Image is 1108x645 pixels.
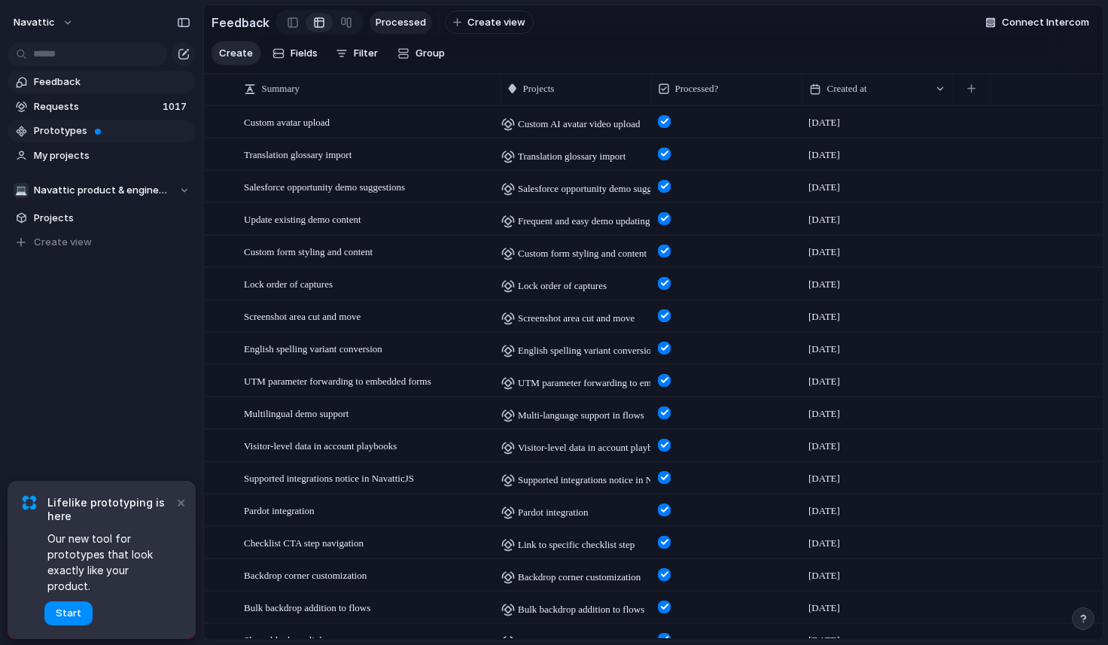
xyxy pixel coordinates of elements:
[8,207,196,230] a: Projects
[244,473,414,484] span: Supported integrations notice in NavatticJS
[244,408,349,419] span: Multilingual demo support
[34,211,190,226] span: Projects
[244,117,330,128] span: Custom avatar upload
[518,440,671,455] span: Visitor-level data in account playbooks
[808,568,840,583] span: [DATE]
[244,602,370,613] span: Bulk backdrop addition to flows
[808,439,840,454] span: [DATE]
[518,570,641,585] span: Backdrop corner customization
[808,148,840,163] span: [DATE]
[244,376,431,387] span: UTM parameter forwarding to embedded forms
[14,183,29,198] div: 💻
[518,505,589,520] span: Pardot integration
[212,14,269,32] h2: Feedback
[56,606,81,621] span: Start
[445,11,534,35] button: Create view
[808,406,840,421] span: [DATE]
[34,235,92,250] span: Create view
[827,81,867,96] span: Created at
[808,212,840,227] span: [DATE]
[244,278,333,290] span: Lock order of captures
[518,246,647,261] span: Custom form styling and content
[518,117,640,132] span: Custom AI avatar video upload
[518,376,705,391] span: UTM parameter forwarding to embedded forms
[266,41,324,65] button: Fields
[44,601,93,625] button: Start
[14,15,55,30] span: navattic
[808,245,840,260] span: [DATE]
[1002,15,1089,30] span: Connect Intercom
[518,602,644,617] span: Bulk backdrop addition to flows
[244,343,382,354] span: English spelling variant conversion
[808,342,840,357] span: [DATE]
[523,81,555,96] span: Projects
[675,81,719,96] span: Processed?
[262,81,300,96] span: Summary
[47,531,173,594] span: Our new tool for prototypes that look exactly like your product.
[354,46,378,61] span: Filter
[808,374,840,389] span: [DATE]
[808,309,840,324] span: [DATE]
[34,123,190,138] span: Prototypes
[8,120,196,142] a: Prototypes
[518,149,626,164] span: Translation glossary import
[330,41,384,65] button: Filter
[34,99,158,114] span: Requests
[47,496,173,523] span: Lifelike prototyping is here
[808,180,840,195] span: [DATE]
[808,115,840,130] span: [DATE]
[808,471,840,486] span: [DATE]
[518,311,635,326] span: Screenshot area cut and move
[172,493,190,511] button: Dismiss
[34,75,190,90] span: Feedback
[518,408,644,423] span: Multi-language support in flows
[244,246,373,257] span: Custom form styling and content
[808,504,840,519] span: [DATE]
[244,570,367,581] span: Backdrop corner customization
[163,99,190,114] span: 1017
[390,41,452,65] button: Group
[244,181,405,193] span: Salesforce opportunity demo suggestions
[518,343,656,358] span: English spelling variant conversion
[467,15,525,30] span: Create view
[518,537,635,552] span: Link to specific checklist step
[518,181,679,196] span: Salesforce opportunity demo suggestions
[808,536,840,551] span: [DATE]
[518,278,607,294] span: Lock order of captures
[808,277,840,292] span: [DATE]
[291,46,318,61] span: Fields
[8,71,196,93] a: Feedback
[415,46,445,61] span: Group
[8,96,196,118] a: Requests1017
[979,11,1095,34] button: Connect Intercom
[8,179,196,202] button: 💻Navattic product & engineering
[244,214,361,225] span: Update existing demo content
[808,601,840,616] span: [DATE]
[376,15,426,30] span: Processed
[244,440,397,452] span: Visitor-level data in account playbooks
[518,473,688,488] span: Supported integrations notice in NavatticJS
[244,537,364,549] span: Checklist CTA step navigation
[244,311,361,322] span: Screenshot area cut and move
[7,11,81,35] button: navattic
[34,148,190,163] span: My projects
[8,231,196,254] button: Create view
[34,183,172,198] span: Navattic product & engineering
[244,505,315,516] span: Pardot integration
[244,149,352,160] span: Translation glossary import
[518,214,743,229] span: Frequent and easy demo updating with embed integration
[212,41,260,65] button: Create
[370,11,432,34] a: Processed
[219,46,253,61] span: Create
[8,145,196,167] a: My projects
